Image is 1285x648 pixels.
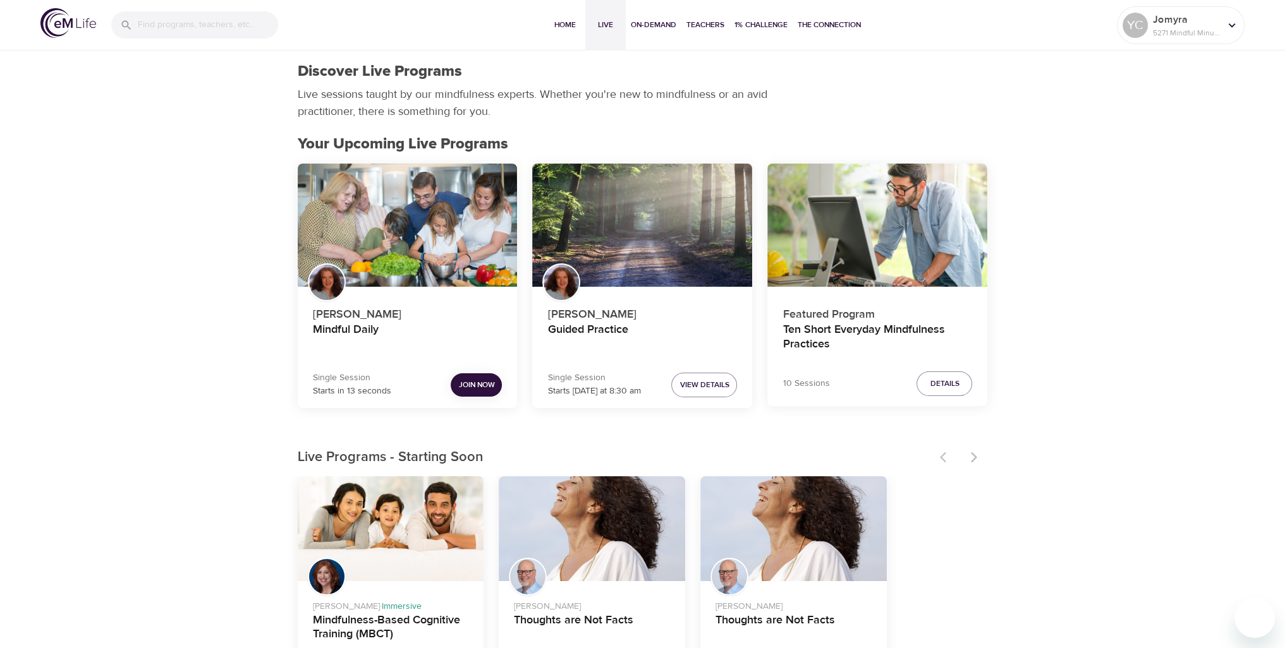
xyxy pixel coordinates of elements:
[514,613,670,644] h4: Thoughts are Not Facts
[671,373,737,397] button: View Details
[783,377,829,390] p: 10 Sessions
[138,11,278,39] input: Find programs, teachers, etc...
[499,476,685,581] button: Thoughts are Not Facts
[1234,597,1275,638] iframe: Button to launch messaging window
[930,377,959,390] span: Details
[298,135,988,153] h2: Your Upcoming Live Programs
[686,18,724,32] span: Teachers
[547,323,737,353] h4: Guided Practice
[532,164,752,287] button: Guided Practice
[783,323,972,353] h4: Ten Short Everyday Mindfulness Practices
[298,476,484,581] button: Mindfulness-Based Cognitive Training (MBCT)
[298,164,518,287] button: Mindful Daily
[767,164,987,287] button: Ten Short Everyday Mindfulness Practices
[798,18,861,32] span: The Connection
[783,301,972,323] p: Featured Program
[734,18,788,32] span: 1% Challenge
[382,601,422,612] span: Immersive
[631,18,676,32] span: On-Demand
[679,378,729,392] span: View Details
[550,18,580,32] span: Home
[514,595,670,613] p: [PERSON_NAME]
[298,63,462,81] h1: Discover Live Programs
[313,595,469,613] p: [PERSON_NAME] ·
[298,447,932,468] p: Live Programs - Starting Soon
[917,371,972,396] button: Details
[700,476,887,581] button: Thoughts are Not Facts
[716,595,872,613] p: [PERSON_NAME]
[547,371,640,385] p: Single Session
[590,18,621,32] span: Live
[313,323,502,353] h4: Mindful Daily
[313,613,469,644] h4: Mindfulness-Based Cognitive Training (MBCT)
[547,385,640,398] p: Starts [DATE] at 8:30 am
[1153,27,1220,39] p: 5271 Mindful Minutes
[451,373,502,397] button: Join Now
[313,385,391,398] p: Starts in 13 seconds
[40,8,96,38] img: logo
[547,301,737,323] p: [PERSON_NAME]
[1153,12,1220,27] p: Jomyra
[313,301,502,323] p: [PERSON_NAME]
[716,613,872,644] h4: Thoughts are Not Facts
[1123,13,1148,38] div: YC
[458,378,494,392] span: Join Now
[298,86,772,120] p: Live sessions taught by our mindfulness experts. Whether you're new to mindfulness or an avid pra...
[313,371,391,385] p: Single Session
